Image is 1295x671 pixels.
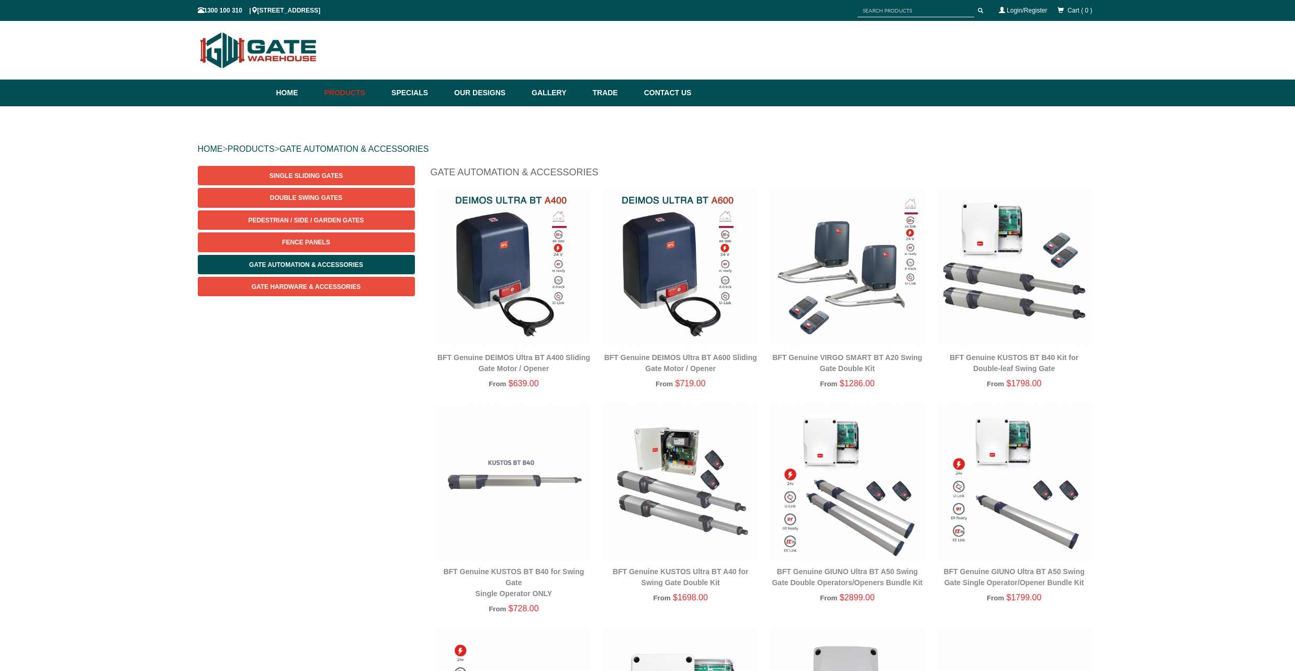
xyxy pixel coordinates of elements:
a: Specials [386,80,449,106]
a: Double Swing Gates [198,188,415,207]
span: $719.00 [675,379,706,388]
span: $639.00 [509,379,539,388]
img: Gate Warehouse [198,26,320,74]
a: BFT Genuine VIRGO SMART BT A20 Swing Gate Double Kit [772,353,922,373]
img: BFT Genuine DEIMOS Ultra BT A400 Sliding Gate Motor / Opener - Gate Warehouse [436,189,592,346]
span: From [987,380,1004,388]
a: BFT Genuine KUSTOS BT B40 Kit for Double-leaf Swing Gate [950,353,1078,373]
span: From [653,594,670,602]
a: Single Sliding Gates [198,166,415,185]
span: From [489,380,506,388]
a: BFT Genuine KUSTOS Ultra BT A40 for Swing Gate Double Kit [613,567,748,587]
a: BFT Genuine GIUNO Ultra BT A50 Swing Gate Single Operator/Opener Bundle Kit [943,567,1084,587]
a: Fence Panels [198,232,415,252]
img: BFT Genuine GIUNO Ultra BT A50 Swing Gate Single Operator/Opener Bundle Kit - Gate Warehouse [936,404,1093,560]
img: BFT Genuine KUSTOS BT B40 Kit for Double-leaf Swing Gate - Gate Warehouse [936,189,1093,346]
h1: Gate Automation & Accessories [431,166,1098,184]
a: Trade [587,80,638,106]
span: Pedestrian / Side / Garden Gates [248,217,364,224]
a: Gallery [526,80,587,106]
a: Products [319,80,387,106]
a: Pedestrian / Side / Garden Gates [198,210,415,230]
a: BFT Genuine KUSTOS BT B40 for Swing GateSingle Operator ONLY [443,567,584,598]
span: From [820,594,837,602]
span: $1698.00 [673,593,708,602]
img: BFT Genuine GIUNO Ultra BT A50 Swing Gate Double Operators/Openers Bundle Kit - Gate Warehouse [769,404,926,560]
span: $1286.00 [840,379,875,388]
img: BFT Genuine KUSTOS BT B40 for Swing Gate - Single Operator ONLY - Gate Warehouse [436,404,592,560]
span: Double Swing Gates [270,194,342,202]
span: From [987,594,1004,602]
input: SEARCH PRODUCTS [858,4,974,17]
a: GATE AUTOMATION & ACCESSORIES [279,144,429,153]
a: Home [276,80,319,106]
span: From [489,605,506,613]
iframe: LiveChat chat widget [1086,391,1295,634]
a: BFT Genuine DEIMOS Ultra BT A400 Sliding Gate Motor / Opener [437,353,590,373]
span: Gate Automation & Accessories [249,261,363,269]
span: Fence Panels [282,239,330,246]
span: Cart ( 0 ) [1067,7,1092,14]
span: $2899.00 [840,593,875,602]
img: BFT Genuine KUSTOS Ultra BT A40 for Swing Gate Double Kit - Gate Warehouse [602,404,759,560]
a: BFT Genuine DEIMOS Ultra BT A600 Sliding Gate Motor / Opener [604,353,757,373]
a: PRODUCTS [228,144,275,153]
span: From [820,380,837,388]
img: BFT Genuine DEIMOS Ultra BT A600 Sliding Gate Motor / Opener - Gate Warehouse [602,189,759,346]
span: $728.00 [509,604,539,613]
img: BFT Genuine VIRGO SMART BT A20 Swing Gate Double Kit - Gate Warehouse [769,189,926,346]
a: Login/Register [1007,7,1047,14]
span: Gate Hardware & Accessories [252,283,361,290]
span: From [656,380,673,388]
a: Gate Automation & Accessories [198,255,415,274]
span: 1300 100 310 | [STREET_ADDRESS] [198,7,321,14]
a: Gate Hardware & Accessories [198,277,415,296]
a: BFT Genuine GIUNO Ultra BT A50 Swing Gate Double Operators/Openers Bundle Kit [772,567,922,587]
a: Our Designs [449,80,526,106]
span: $1799.00 [1007,593,1042,602]
a: Contact Us [639,80,692,106]
span: $1798.00 [1007,379,1042,388]
span: Single Sliding Gates [269,172,343,180]
div: > > [198,132,1098,166]
a: HOME [198,144,223,153]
